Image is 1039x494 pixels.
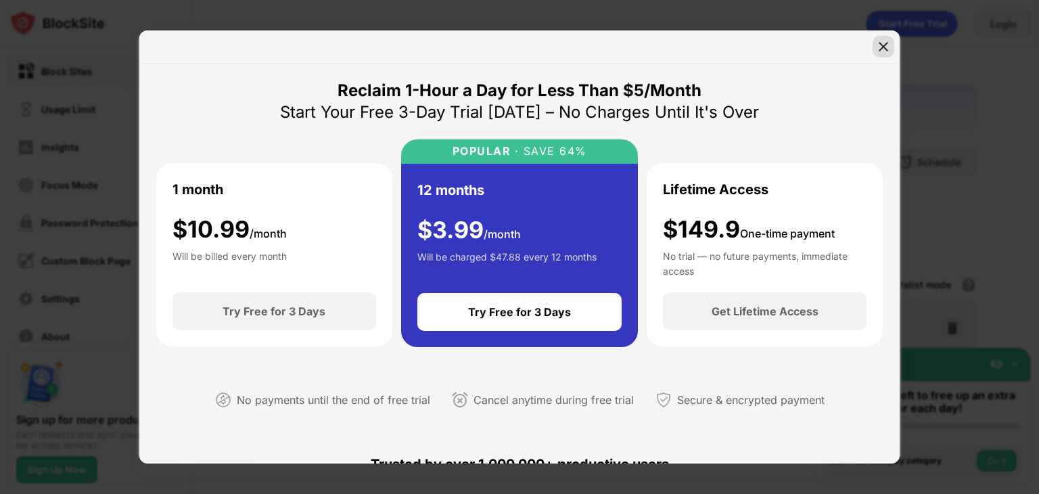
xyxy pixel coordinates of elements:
div: Try Free for 3 Days [468,305,571,319]
div: Cancel anytime during free trial [474,390,634,410]
div: $ 3.99 [417,217,521,244]
div: No trial — no future payments, immediate access [663,249,867,276]
div: No payments until the end of free trial [237,390,430,410]
div: Try Free for 3 Days [223,305,325,318]
div: Secure & encrypted payment [677,390,825,410]
div: POPULAR · [453,145,519,158]
img: not-paying [215,392,231,408]
img: secured-payment [655,392,672,408]
div: Reclaim 1-Hour a Day for Less Than $5/Month [338,80,701,102]
div: Get Lifetime Access [712,305,818,318]
div: 1 month [172,179,223,200]
div: 12 months [417,180,484,200]
span: /month [484,227,521,241]
div: Will be billed every month [172,249,287,276]
span: /month [250,227,287,240]
span: One-time payment [740,227,835,240]
div: Will be charged $47.88 every 12 months [417,250,597,277]
div: $149.9 [663,216,835,244]
div: $ 10.99 [172,216,287,244]
div: Lifetime Access [663,179,768,200]
img: cancel-anytime [452,392,468,408]
div: SAVE 64% [519,145,587,158]
div: Start Your Free 3-Day Trial [DATE] – No Charges Until It's Over [280,102,759,123]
